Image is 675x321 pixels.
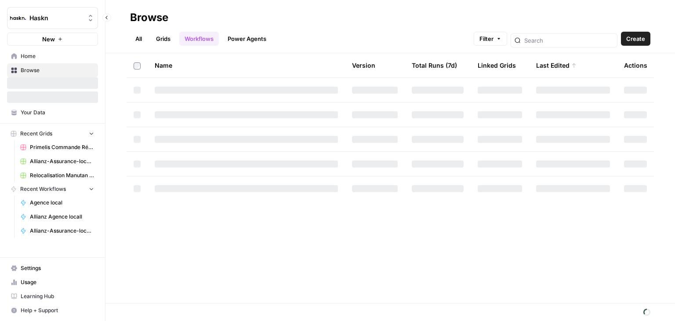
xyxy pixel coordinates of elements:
span: Home [21,52,94,60]
div: Name [155,53,338,77]
input: Search [524,36,613,45]
button: Filter [474,32,507,46]
a: Workflows [179,32,219,46]
span: Haskn [29,14,83,22]
a: Home [7,49,98,63]
a: Power Agents [222,32,272,46]
button: Workspace: Haskn [7,7,98,29]
a: Browse [7,63,98,77]
a: Allianz-Assurance-local v2 Grid [16,154,98,168]
a: Usage [7,275,98,289]
a: Learning Hub [7,289,98,303]
span: Settings [21,264,94,272]
a: Settings [7,261,98,275]
span: Recent Grids [20,130,52,138]
div: Total Runs (7d) [412,53,457,77]
span: Primelis Commande Rédaction Netlinking (2).csv [30,143,94,151]
span: Allianz-Assurance-local v2 Grid [30,157,94,165]
span: Create [626,34,645,43]
div: Actions [624,53,647,77]
a: Allianz Agence locall [16,210,98,224]
span: New [42,35,55,44]
a: Primelis Commande Rédaction Netlinking (2).csv [16,140,98,154]
span: Browse [21,66,94,74]
div: Version [352,53,375,77]
div: Last Edited [536,53,577,77]
button: Create [621,32,650,46]
div: Linked Grids [478,53,516,77]
a: Grids [151,32,176,46]
span: Agence local [30,199,94,207]
span: Your Data [21,109,94,117]
span: Filter [479,34,494,43]
button: Recent Workflows [7,182,98,196]
span: Usage [21,278,94,286]
button: New [7,33,98,46]
img: Haskn Logo [10,10,26,26]
a: Relocalisation Manutan - Pays de l'Est [16,168,98,182]
span: Relocalisation Manutan - Pays de l'Est [30,171,94,179]
div: Browse [130,11,168,25]
a: Your Data [7,106,98,120]
span: Help + Support [21,306,94,314]
a: All [130,32,147,46]
button: Help + Support [7,303,98,317]
span: Recent Workflows [20,185,66,193]
span: Learning Hub [21,292,94,300]
a: Agence local [16,196,98,210]
span: Allianz-Assurance-local v3 [30,227,94,235]
button: Recent Grids [7,127,98,140]
a: Allianz-Assurance-local v3 [16,224,98,238]
span: Allianz Agence locall [30,213,94,221]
